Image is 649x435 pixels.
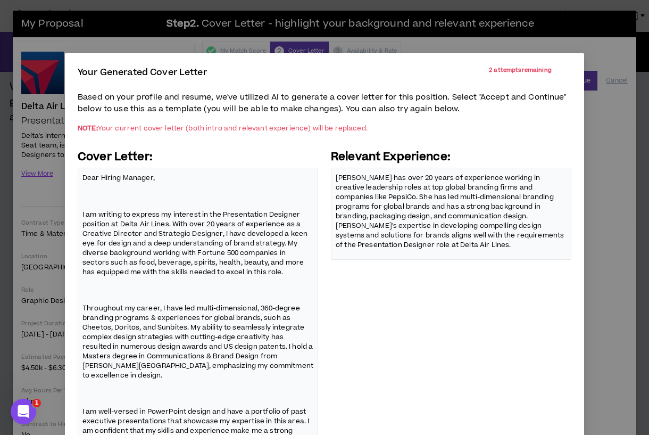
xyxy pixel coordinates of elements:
[336,173,567,251] p: [PERSON_NAME] has over 20 years of experience working in creative leadership roles at top global ...
[82,209,313,277] p: I am writing to express my interest in the Presentation Designer position at Delta Air Lines. Wit...
[489,66,552,87] p: 2 attempts remaining
[32,399,41,407] span: 1
[78,124,571,133] p: Your current cover letter (both intro and relevant experience) will be replaced.
[78,92,571,116] p: Based on your profile and resume, we've utilized AI to generate a cover letter for this position....
[11,399,36,424] iframe: Intercom live chat
[331,150,571,165] p: Relevant Experience:
[78,150,318,165] p: Cover Letter:
[82,173,313,184] p: Dear Hiring Manager,
[78,66,207,79] p: Your Generated Cover Letter
[78,124,98,133] span: NOTE:
[82,302,313,381] p: Throughout my career, I have led multi-dimensional, 360-degree branding programs & experiences fo...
